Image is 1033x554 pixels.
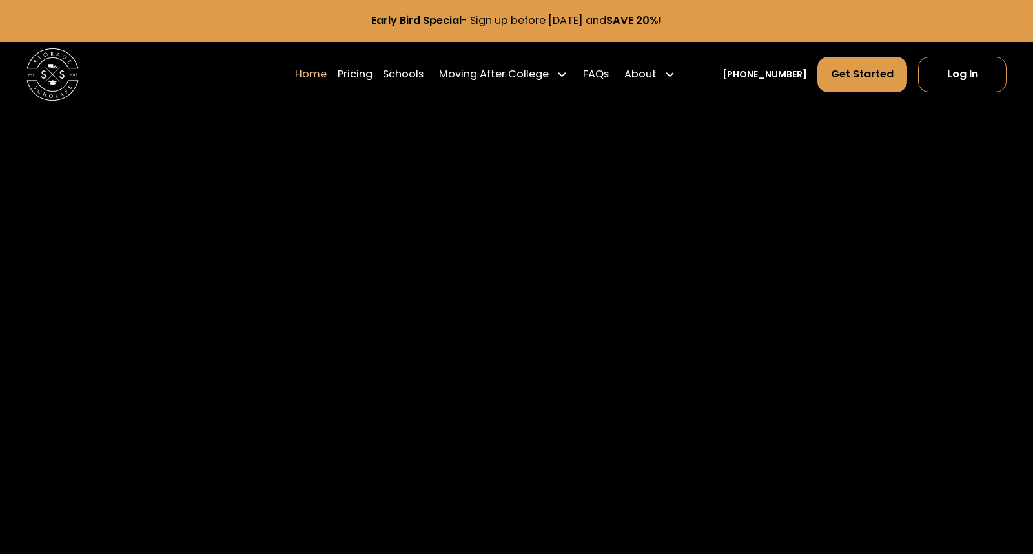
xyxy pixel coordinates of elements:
[918,57,1007,92] a: Log In
[371,13,662,28] a: Early Bird Special- Sign up before [DATE] andSAVE 20%!
[383,56,424,93] a: Schools
[624,67,657,82] div: About
[439,67,549,82] div: Moving After College
[606,13,662,28] strong: SAVE 20%!
[371,13,462,28] strong: Early Bird Special
[26,48,79,101] img: Storage Scholars main logo
[338,56,373,93] a: Pricing
[722,68,807,81] a: [PHONE_NUMBER]
[817,57,908,92] a: Get Started
[583,56,609,93] a: FAQs
[295,56,327,93] a: Home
